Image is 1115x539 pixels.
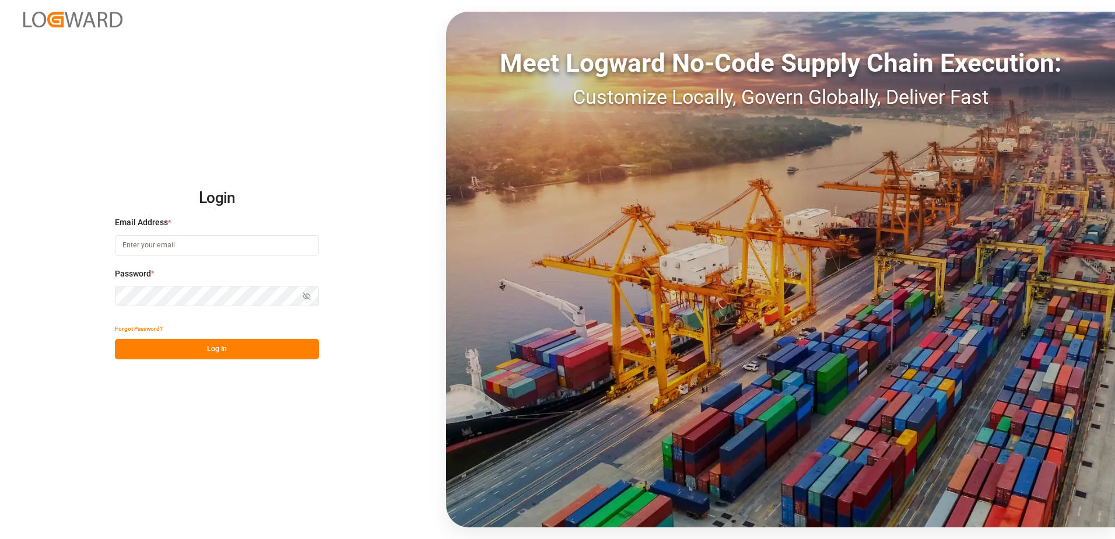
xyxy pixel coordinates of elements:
[115,318,163,339] button: Forgot Password?
[115,339,319,359] button: Log In
[115,235,319,256] input: Enter your email
[23,12,122,27] img: Logward_new_orange.png
[446,44,1115,82] div: Meet Logward No-Code Supply Chain Execution:
[115,180,319,217] h2: Login
[446,82,1115,112] div: Customize Locally, Govern Globally, Deliver Fast
[115,268,151,280] span: Password
[115,216,168,229] span: Email Address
